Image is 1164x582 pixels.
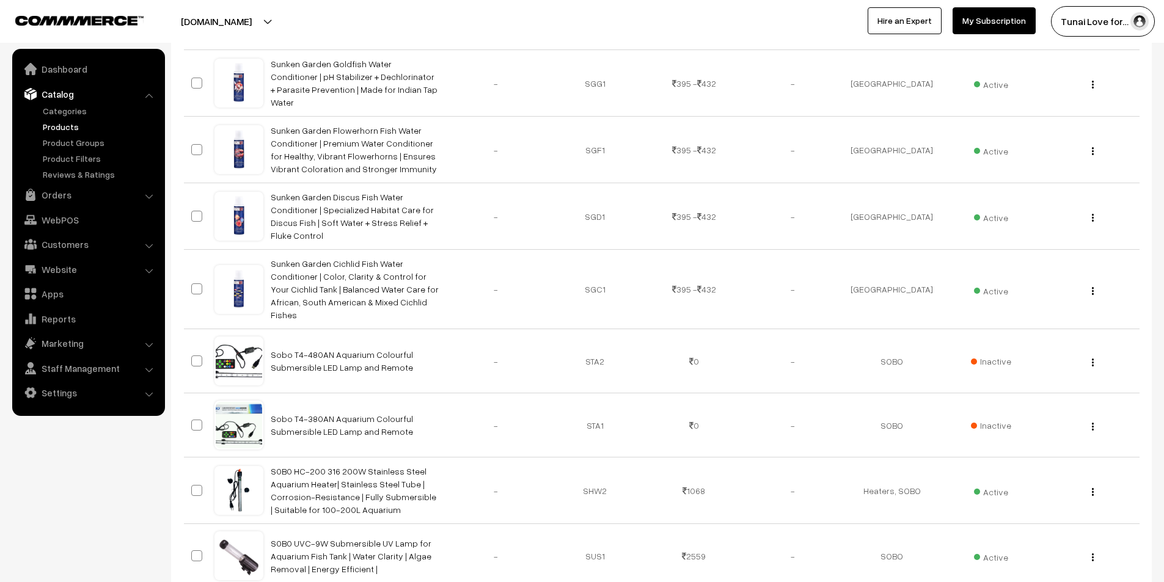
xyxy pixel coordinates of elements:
a: Dashboard [15,58,161,80]
td: 395 - 432 [645,183,744,250]
span: Inactive [971,355,1011,368]
img: user [1130,12,1149,31]
img: Menu [1092,488,1094,496]
a: WebPOS [15,209,161,231]
a: Catalog [15,83,161,105]
td: - [744,117,843,183]
img: COMMMERCE [15,16,144,25]
td: [GEOGRAPHIC_DATA] [843,250,942,329]
span: Inactive [971,419,1011,432]
button: [DOMAIN_NAME] [138,6,295,37]
a: Staff Management [15,357,161,379]
td: SOBO [843,393,942,457]
button: Tunai Love for… [1051,6,1155,37]
td: [GEOGRAPHIC_DATA] [843,117,942,183]
a: Product Filters [40,152,161,165]
td: - [447,457,546,524]
img: Menu [1092,358,1094,366]
a: Sunken Garden Flowerhorn Fish Water Conditioner | Premium Water Conditioner for Healthy, Vibrant ... [271,125,437,174]
td: Heaters, SOBO [843,457,942,524]
img: Menu [1092,287,1094,295]
td: - [447,329,546,393]
a: My Subscription [953,7,1036,34]
td: 395 - 432 [645,117,744,183]
img: Menu [1092,553,1094,561]
td: - [744,329,843,393]
span: Active [974,75,1008,91]
a: Settings [15,382,161,404]
a: Hire an Expert [868,7,942,34]
td: - [447,50,546,117]
a: Sobo T4-480AN Aquarium Colourful Submersible LED Lamp and Remote [271,349,413,373]
td: 395 - 432 [645,250,744,329]
span: Active [974,142,1008,158]
a: Reports [15,308,161,330]
td: - [744,457,843,524]
a: Apps [15,283,161,305]
a: Customers [15,233,161,255]
td: - [744,250,843,329]
a: COMMMERCE [15,12,122,27]
a: S0B0 HC-200 316 200W Stainless Steel Aquarium Heater| Stainless Steel Tube | Corrosion-Resistance... [271,466,436,515]
a: Sunken Garden Discus Fish Water Conditioner | Specialized Habitat Care for Discus Fish | Soft Wat... [271,192,434,241]
td: SGG1 [546,50,645,117]
span: Active [974,548,1008,564]
a: Sunken Garden Goldfish Water Conditioner | pH Stabilizer + Dechlorinator + Parasite Prevention | ... [271,59,437,107]
a: Orders [15,184,161,206]
td: STA1 [546,393,645,457]
img: Menu [1092,147,1094,155]
a: S0B0 UVC-9W Submersible UV Lamp for Aquarium Fish Tank | Water Clarity | Algae Removal | Energy E... [271,538,431,574]
td: SGC1 [546,250,645,329]
td: - [447,117,546,183]
a: Website [15,258,161,280]
a: Marketing [15,332,161,354]
td: 1068 [645,457,744,524]
td: 0 [645,393,744,457]
td: - [447,183,546,250]
td: - [744,183,843,250]
span: Active [974,208,1008,224]
td: - [744,50,843,117]
a: Categories [40,104,161,117]
td: - [744,393,843,457]
a: Products [40,120,161,133]
td: 395 - 432 [645,50,744,117]
td: SOBO [843,329,942,393]
td: SHW2 [546,457,645,524]
td: STA2 [546,329,645,393]
a: Product Groups [40,136,161,149]
img: Menu [1092,214,1094,222]
span: Active [974,282,1008,297]
td: SGF1 [546,117,645,183]
img: Menu [1092,81,1094,89]
td: 0 [645,329,744,393]
span: Active [974,482,1008,498]
td: [GEOGRAPHIC_DATA] [843,50,942,117]
td: - [447,250,546,329]
td: SGD1 [546,183,645,250]
td: [GEOGRAPHIC_DATA] [843,183,942,250]
a: Reviews & Ratings [40,168,161,181]
a: Sunken Garden Cichlid Fish Water Conditioner | Color, Clarity & Control for Your Cichlid Tank | B... [271,258,439,320]
img: Menu [1092,423,1094,431]
td: - [447,393,546,457]
a: Sobo T4-380AN Aquarium Colourful Submersible LED Lamp and Remote [271,413,413,437]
